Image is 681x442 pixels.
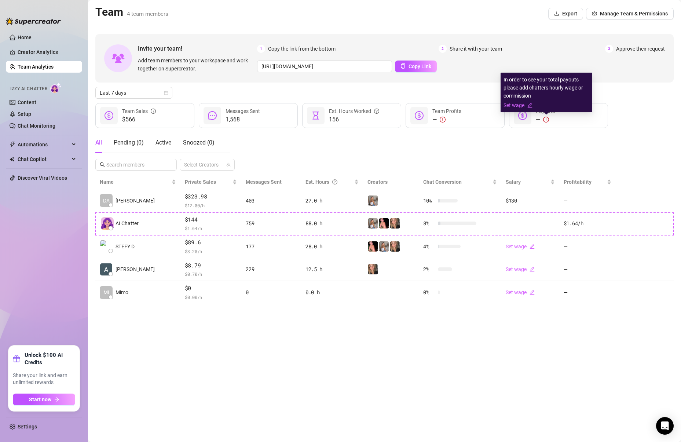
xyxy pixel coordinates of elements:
span: 1,568 [226,115,260,124]
span: edit [530,290,535,295]
span: search [100,162,105,167]
span: edit [527,103,532,108]
span: Chat Conversion [423,179,462,185]
span: $ 12.00 /h [185,202,237,209]
span: edit [530,267,535,272]
span: dollar-circle [415,111,424,120]
span: Share it with your team [450,45,502,53]
span: 2 [439,45,447,53]
span: 1 [257,45,265,53]
span: $89.6 [185,238,237,247]
a: Set wageedit [506,289,535,295]
span: Salary [506,179,521,185]
span: Profitability [564,179,592,185]
a: Home [18,34,32,40]
div: 403 [246,197,297,205]
span: Export [562,11,577,17]
span: 3 [605,45,613,53]
div: $1.64 /h [564,219,612,227]
button: Export [548,8,583,19]
div: 759 [246,219,297,227]
span: Team Profits [432,108,461,114]
span: copy [400,63,406,69]
span: $ 0.70 /h [185,270,237,278]
div: All [95,138,102,147]
div: 229 [246,265,297,273]
span: 156 [329,115,379,124]
span: 8 % [423,219,435,227]
img: 𝙎𝙩𝙚𝙛𝙮 (@stefysclub) [368,241,378,252]
span: $144 [185,215,237,224]
button: Manage Team & Permissions [586,8,674,19]
span: Izzy AI Chatter [10,85,47,92]
span: Mimo [116,288,128,296]
a: Set wageedit [506,244,535,249]
span: dollar-circle [105,111,113,120]
img: 𝙎𝙩𝙚𝙛𝙮 (@dangerbabygirl) [368,264,378,274]
span: question-circle [374,107,379,115]
td: — [559,235,616,258]
span: info-circle [151,107,156,115]
div: $130 [506,197,555,205]
div: Est. Hours [305,178,353,186]
th: Name [95,175,180,189]
div: Team Sales [122,107,156,115]
span: $8.79 [185,261,237,270]
span: $566 [122,115,156,124]
div: Est. Hours Worked [329,107,379,115]
div: In order to see your total payouts please add chatters hourly wage or commission [504,76,589,109]
span: Invite your team! [138,44,257,53]
span: Messages Sent [246,179,282,185]
span: Copy Link [409,63,431,69]
td: — [559,258,616,281]
span: Last 7 days [100,87,168,98]
span: $ 3.20 /h [185,248,237,255]
span: arrow-right [54,397,59,402]
div: 28.0 h [305,242,359,251]
img: 𝙎𝙩𝙚𝙛𝙮 (@dangerbabygirl) [390,218,400,229]
div: Pending ( 0 ) [114,138,144,147]
span: download [554,11,559,16]
span: $323.98 [185,192,237,201]
span: Automations [18,139,70,150]
img: STEFY DVA [100,240,112,252]
td: — [559,189,616,212]
span: Name [100,178,170,186]
div: — [536,115,555,124]
span: Active [155,139,171,146]
span: $0 [185,284,237,293]
span: setting [592,11,597,16]
div: 177 [246,242,297,251]
span: MI [103,288,109,296]
img: 𝙎𝙩𝙚𝙛𝙮 (@stefybunny) [368,218,378,229]
img: AI Chatter [50,83,62,93]
a: Creator Analytics [18,46,76,58]
span: dollar-circle [518,111,527,120]
div: 27.0 h [305,197,359,205]
span: exclamation-circle [440,117,446,123]
span: team [226,162,231,167]
div: — [432,115,461,124]
a: Content [18,99,36,105]
span: Share your link and earn unlimited rewards [13,372,75,386]
h2: Team [95,5,168,19]
img: izzy-ai-chatter-avatar-DDCN_rTZ.svg [101,217,114,230]
span: 4 team members [127,11,168,17]
span: $ 1.64 /h [185,224,237,232]
span: hourglass [311,111,320,120]
span: calendar [164,91,168,95]
span: edit [530,244,535,249]
a: Discover Viral Videos [18,175,67,181]
span: 4 % [423,242,435,251]
a: Set wageedit [506,266,535,272]
td: — [559,281,616,304]
span: question-circle [332,178,337,186]
span: Snoozed ( 0 ) [183,139,215,146]
img: 𝙎𝙩𝙚𝙛𝙮 (@stefybunny) [379,241,389,252]
div: Open Intercom Messenger [656,417,674,435]
span: Private Sales [185,179,216,185]
span: 10 % [423,197,435,205]
strong: Unlock $100 AI Credits [25,351,75,366]
a: Set wageedit [504,101,589,109]
div: 12.5 h [305,265,359,273]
